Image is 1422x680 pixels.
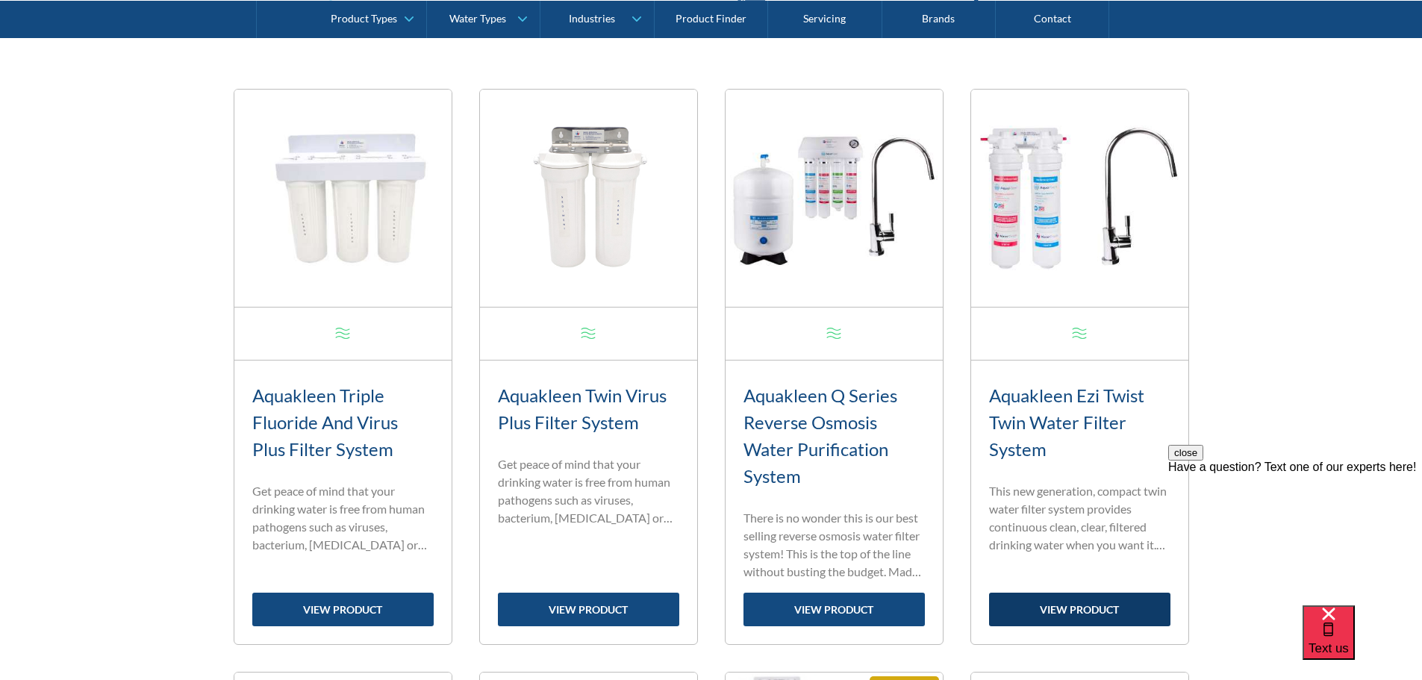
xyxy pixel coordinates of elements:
img: Aquakleen Twin Virus Plus Filter System [480,90,697,307]
div: Industries [569,12,615,25]
h3: Aquakleen Twin Virus Plus Filter System [498,382,679,436]
iframe: podium webchat widget bubble [1303,605,1422,680]
a: view product [743,593,925,626]
p: Get peace of mind that your drinking water is free from human pathogens such as viruses, bacteriu... [252,482,434,554]
div: Product Types [331,12,397,25]
a: view product [252,593,434,626]
h3: Aquakleen Ezi Twist Twin Water Filter System [989,382,1170,463]
h3: Aquakleen Triple Fluoride And Virus Plus Filter System [252,382,434,463]
a: view product [498,593,679,626]
iframe: podium webchat widget prompt [1168,445,1422,624]
h3: Aquakleen Q Series Reverse Osmosis Water Purification System [743,382,925,490]
p: This new generation, compact twin water filter system provides continuous clean, clear, filtered ... [989,482,1170,554]
div: Water Types [449,12,506,25]
img: Aquakleen Triple Fluoride And Virus Plus Filter System [234,90,452,307]
p: Get peace of mind that your drinking water is free from human pathogens such as viruses, bacteriu... [498,455,679,527]
a: view product [989,593,1170,626]
img: Aquakleen Ezi Twist Twin Water Filter System [971,90,1188,307]
img: Aquakleen Q Series Reverse Osmosis Water Purification System [726,90,943,307]
p: There is no wonder this is our best selling reverse osmosis water filter system! This is the top ... [743,509,925,581]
